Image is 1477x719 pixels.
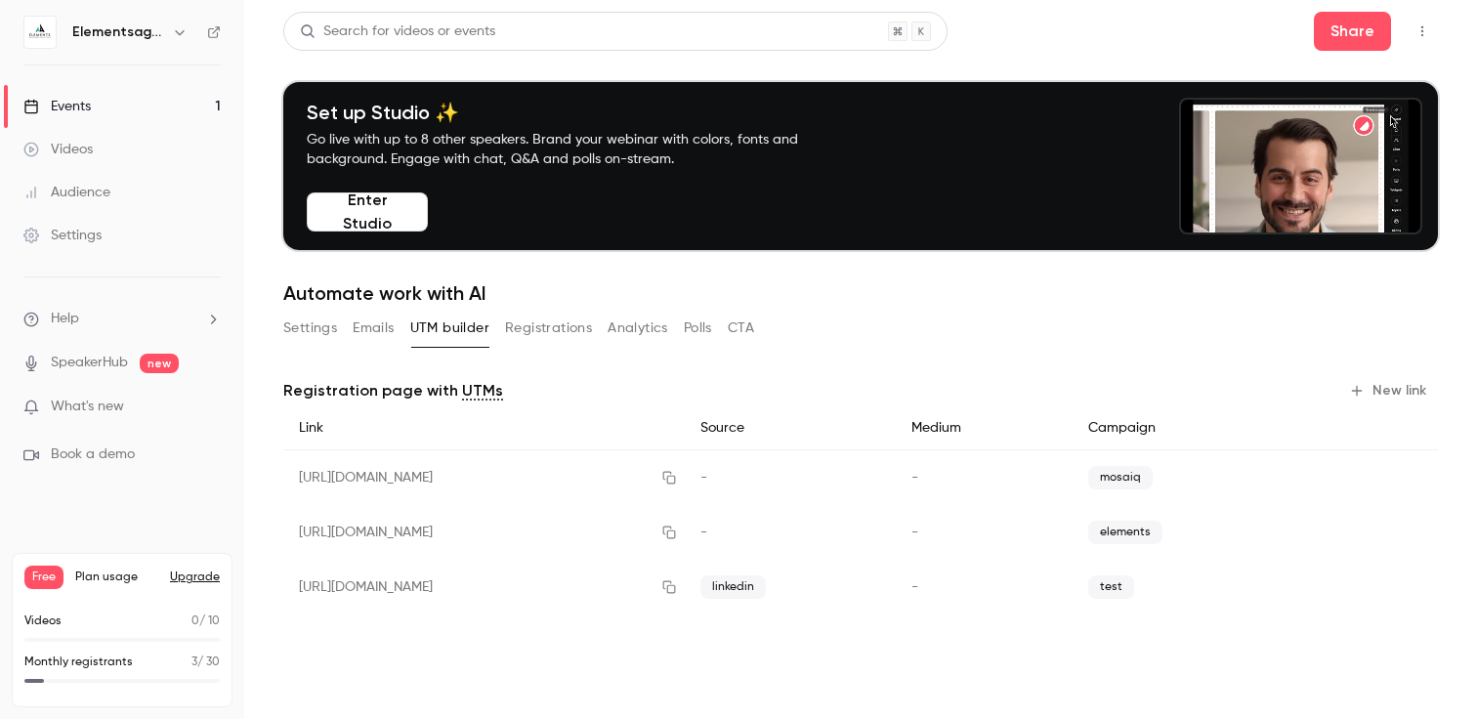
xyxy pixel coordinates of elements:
[410,313,489,344] button: UTM builder
[24,566,63,589] span: Free
[197,399,221,416] iframe: Noticeable Trigger
[462,379,503,402] a: UTMs
[24,613,62,630] p: Videos
[24,654,133,671] p: Monthly registrants
[23,183,110,202] div: Audience
[353,313,394,344] button: Emails
[191,656,197,668] span: 3
[283,450,685,506] div: [URL][DOMAIN_NAME]
[896,406,1073,450] div: Medium
[191,654,220,671] p: / 30
[911,526,918,539] span: -
[700,526,707,539] span: -
[684,313,712,344] button: Polls
[283,379,503,402] p: Registration page with
[140,354,179,373] span: new
[23,97,91,116] div: Events
[283,281,1438,305] h1: Automate work with AI
[72,22,164,42] h6: Elementsagents
[1341,375,1438,406] button: New link
[283,313,337,344] button: Settings
[1088,575,1134,599] span: test
[911,471,918,485] span: -
[608,313,668,344] button: Analytics
[51,353,128,373] a: SpeakerHub
[51,309,79,329] span: Help
[505,313,592,344] button: Registrations
[283,406,685,450] div: Link
[1088,521,1162,544] span: elements
[700,575,766,599] span: linkedin
[307,130,844,169] p: Go live with up to 8 other speakers. Brand your webinar with colors, fonts and background. Engage...
[700,471,707,485] span: -
[728,313,754,344] button: CTA
[191,615,199,627] span: 0
[1088,466,1153,489] span: mosaiq
[170,570,220,585] button: Upgrade
[300,21,495,42] div: Search for videos or events
[24,17,56,48] img: Elementsagents
[51,397,124,417] span: What's new
[307,101,844,124] h4: Set up Studio ✨
[23,226,102,245] div: Settings
[911,580,918,594] span: -
[283,560,685,614] div: [URL][DOMAIN_NAME]
[75,570,158,585] span: Plan usage
[685,406,896,450] div: Source
[1073,406,1302,450] div: Campaign
[23,309,221,329] li: help-dropdown-opener
[51,444,135,465] span: Book a demo
[23,140,93,159] div: Videos
[307,192,428,232] button: Enter Studio
[191,613,220,630] p: / 10
[283,505,685,560] div: [URL][DOMAIN_NAME]
[1314,12,1391,51] button: Share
